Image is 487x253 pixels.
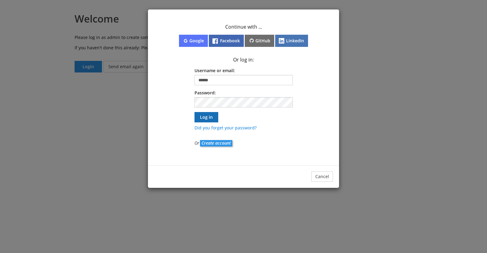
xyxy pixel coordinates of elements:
a: Create account [200,140,232,146]
label: Username or email: [194,68,235,73]
button: Google [179,35,208,47]
button: Log in [194,112,218,122]
p: Continue with ... [198,24,289,30]
p: Or log in: [198,57,289,63]
label: Password: [194,90,216,96]
button: Facebook [209,35,244,47]
i: Or [194,140,233,146]
button: Cancel [311,171,333,182]
img: flogo-HexRBG-Wht-58.png [212,38,218,44]
button: LinkedIn [275,35,308,47]
button: GitHub [245,35,275,47]
a: Did you forget your password? [194,125,257,131]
